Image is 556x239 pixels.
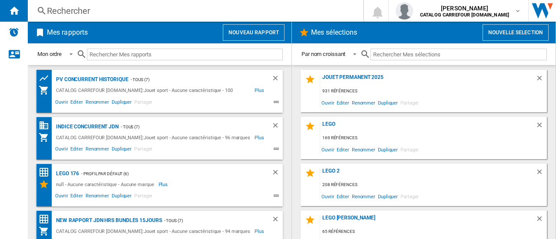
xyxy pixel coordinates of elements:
span: Ouvrir [54,98,69,108]
div: Supprimer [536,215,547,226]
div: Mon assortiment [39,226,54,236]
span: Dupliquer [377,144,399,155]
div: Mon assortiment [39,132,54,143]
div: CATALOG CARREFOUR [DOMAIN_NAME]:Jouet sport - Aucune caractéristique - 100 marques [54,85,255,96]
div: - TOUS (7) [129,74,254,85]
img: alerts-logo.svg [9,27,19,37]
div: Base 100 [39,120,54,131]
span: Ouvrir [54,192,69,202]
div: Supprimer [271,121,283,132]
span: Renommer [84,192,110,202]
span: Plus [255,226,265,236]
span: Partager [133,192,154,202]
div: - Profil par défaut (6) [79,168,254,179]
span: Renommer [84,98,110,108]
div: Rechercher [47,5,341,17]
div: 65 références [320,226,547,237]
span: Editer [69,192,84,202]
span: Editer [69,98,84,108]
h2: Mes sélections [309,24,359,41]
span: Dupliquer [377,97,399,108]
img: profile.jpg [396,2,413,20]
span: Editer [335,144,350,155]
span: Plus [255,85,265,96]
div: CATALOG CARREFOUR [DOMAIN_NAME]:Jouet sport - Aucune caractéristique - 94 marques [54,226,255,236]
span: Partager [133,98,154,108]
div: Supprimer [536,168,547,180]
div: Matrice des prix [39,214,54,225]
b: CATALOG CARREFOUR [DOMAIN_NAME] [420,12,509,18]
div: Supprimer [536,121,547,133]
span: Partager [399,144,420,155]
span: Ouvrir [320,190,335,202]
span: Partager [399,97,420,108]
div: New rapport JDN hRS BUNDLES 15jOURS [54,215,162,226]
span: Renommer [351,97,377,108]
div: CATALOG CARREFOUR [DOMAIN_NAME]:Jouet sport - Aucune caractéristique - 96 marques [54,132,255,143]
span: Editer [69,145,84,155]
div: LEGO 2 [320,168,536,180]
div: LEGO [PERSON_NAME] [320,215,536,226]
span: Plus [159,179,169,190]
h2: Mes rapports [45,24,89,41]
div: Mes Sélections [39,179,54,190]
div: LEGO 176 [54,168,79,179]
span: Plus [255,132,265,143]
span: Ouvrir [320,97,335,108]
div: 169 références [320,133,547,144]
span: Editer [335,190,350,202]
span: Renommer [351,144,377,155]
span: Dupliquer [377,190,399,202]
span: Dupliquer [110,98,133,108]
div: Par nom croissant [301,51,345,57]
span: Ouvrir [320,144,335,155]
div: Matrice des prix [39,167,54,178]
span: Renommer [351,190,377,202]
div: Supprimer [271,168,283,179]
span: Partager [133,145,154,155]
div: Tableau des prix des produits [39,73,54,84]
span: Ouvrir [54,145,69,155]
input: Rechercher Mes rapports [87,49,283,60]
span: Partager [399,190,420,202]
span: Renommer [84,145,110,155]
div: - TOUS (7) [162,215,254,226]
div: Lego [320,121,536,133]
div: Mon assortiment [39,85,54,96]
div: Supprimer [271,215,283,226]
div: Jouet Permanent 2025 [320,74,536,86]
button: Nouvelle selection [483,24,549,41]
input: Rechercher Mes sélections [371,49,547,60]
div: INDICE CONCURRENT JDN [54,121,119,132]
div: Supprimer [271,74,283,85]
div: - TOUS (7) [119,121,254,132]
span: Dupliquer [110,145,133,155]
div: Supprimer [536,74,547,86]
div: null - Aucune caractéristique - Aucune marque [54,179,159,190]
div: 208 références [320,180,547,190]
div: Mon ordre [37,51,62,57]
span: [PERSON_NAME] [420,4,509,13]
button: Nouveau rapport [223,24,285,41]
span: Editer [335,97,350,108]
div: PV concurrent historique [54,74,129,85]
div: 931 références [320,86,547,97]
span: Dupliquer [110,192,133,202]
